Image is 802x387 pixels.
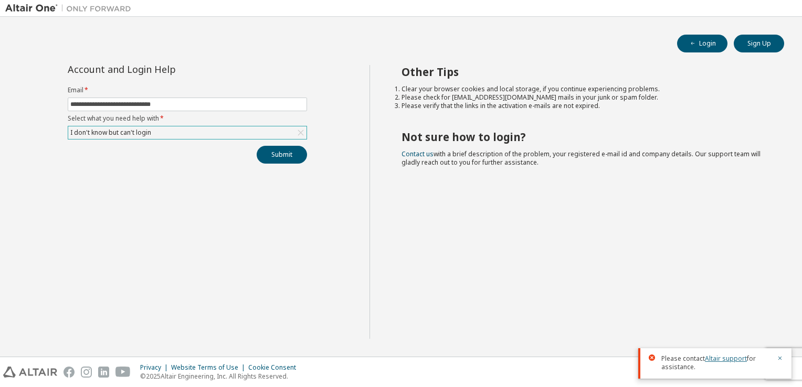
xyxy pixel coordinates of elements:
img: youtube.svg [115,367,131,378]
label: Select what you need help with [68,114,307,123]
li: Please verify that the links in the activation e-mails are not expired. [402,102,766,110]
a: Contact us [402,149,434,158]
p: © 2025 Altair Engineering, Inc. All Rights Reserved. [140,372,302,381]
span: with a brief description of the problem, your registered e-mail id and company details. Our suppo... [402,149,761,167]
h2: Not sure how to login? [402,130,766,144]
img: linkedin.svg [98,367,109,378]
button: Submit [257,146,307,164]
li: Clear your browser cookies and local storage, if you continue experiencing problems. [402,85,766,93]
label: Email [68,86,307,94]
button: Login [677,35,727,52]
div: I don't know but can't login [69,127,153,138]
h2: Other Tips [402,65,766,79]
a: Altair support [705,354,747,363]
button: Sign Up [734,35,784,52]
div: I don't know but can't login [68,126,307,139]
span: Please contact for assistance. [661,354,771,371]
div: Website Terms of Use [171,363,248,372]
div: Cookie Consent [248,363,302,372]
img: altair_logo.svg [3,367,57,378]
div: Privacy [140,363,171,372]
img: instagram.svg [81,367,92,378]
img: facebook.svg [64,367,75,378]
div: Account and Login Help [68,65,259,73]
img: Altair One [5,3,136,14]
li: Please check for [EMAIL_ADDRESS][DOMAIN_NAME] mails in your junk or spam folder. [402,93,766,102]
